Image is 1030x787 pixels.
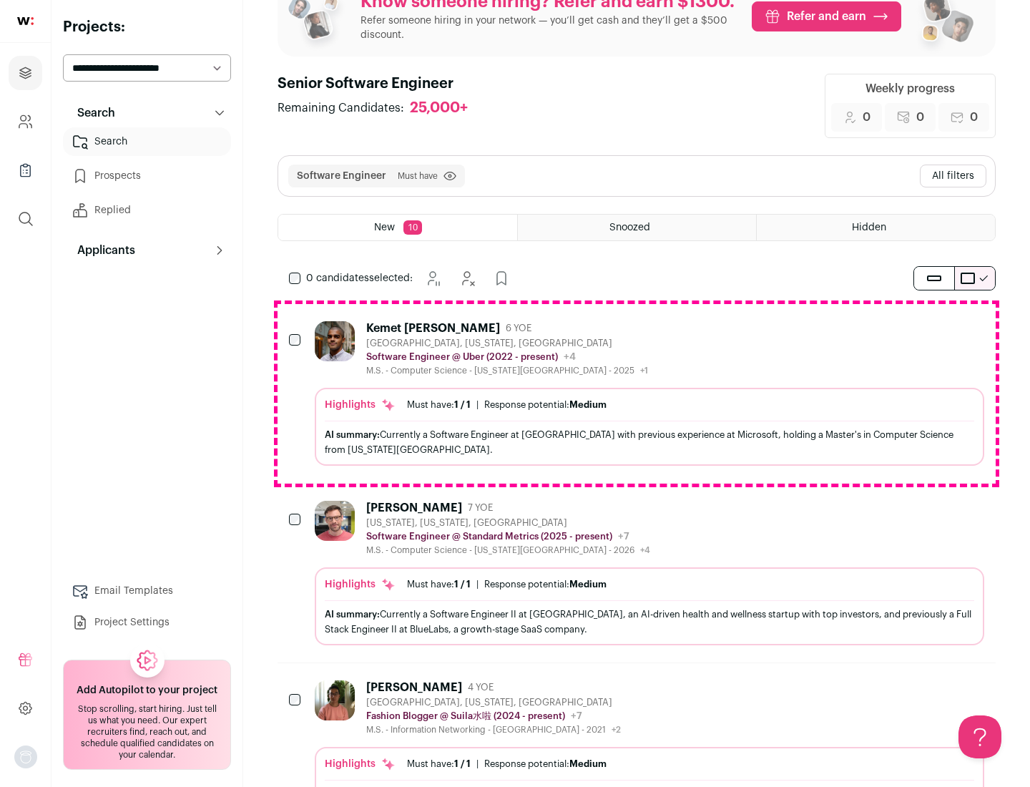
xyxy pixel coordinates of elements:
[865,80,955,97] div: Weekly progress
[325,430,380,439] span: AI summary:
[468,502,493,514] span: 7 YOE
[366,680,462,695] div: [PERSON_NAME]
[9,104,42,139] a: Company and ATS Settings
[518,215,756,240] a: Snoozed
[958,715,1001,758] iframe: Help Scout Beacon - Open
[571,711,582,721] span: +7
[366,544,650,556] div: M.S. - Computer Science - [US_STATE][GEOGRAPHIC_DATA] - 2026
[454,580,471,589] span: 1 / 1
[315,501,355,541] img: 0fb184815f518ed3bcaf4f46c87e3bafcb34ea1ec747045ab451f3ffb05d485a
[916,109,924,126] span: 0
[315,680,355,720] img: 322c244f3187aa81024ea13e08450523775794405435f85740c15dbe0cd0baab.jpg
[17,17,34,25] img: wellfound-shorthand-0d5821cbd27db2630d0214b213865d53afaa358527fdda9d0ea32b1df1b89c2c.svg
[366,531,612,542] p: Software Engineer @ Standard Metrics (2025 - present)
[618,532,629,542] span: +7
[63,127,231,156] a: Search
[325,427,974,457] div: Currently a Software Engineer at [GEOGRAPHIC_DATA] with previous experience at Microsoft, holding...
[69,104,115,122] p: Search
[484,579,607,590] div: Response potential:
[69,242,135,259] p: Applicants
[407,579,471,590] div: Must have:
[366,501,462,515] div: [PERSON_NAME]
[297,169,386,183] button: Software Engineer
[863,109,870,126] span: 0
[852,223,886,233] span: Hidden
[454,400,471,409] span: 1 / 1
[366,321,500,336] div: Kemet [PERSON_NAME]
[468,682,494,693] span: 4 YOE
[920,165,986,187] button: All filters
[63,99,231,127] button: Search
[14,746,37,768] button: Open dropdown
[325,610,380,619] span: AI summary:
[14,746,37,768] img: nopic.png
[752,1,901,31] a: Refer and earn
[407,579,607,590] ul: |
[407,399,471,411] div: Must have:
[366,724,621,735] div: M.S. - Information Networking - [GEOGRAPHIC_DATA] - 2021
[315,321,355,361] img: 1d26598260d5d9f7a69202d59cf331847448e6cffe37083edaed4f8fc8795bfe
[366,365,648,376] div: M.S. - Computer Science - [US_STATE][GEOGRAPHIC_DATA] - 2025
[63,660,231,770] a: Add Autopilot to your project Stop scrolling, start hiring. Just tell us what you need. Our exper...
[569,400,607,409] span: Medium
[366,697,621,708] div: [GEOGRAPHIC_DATA], [US_STATE], [GEOGRAPHIC_DATA]
[609,223,650,233] span: Snoozed
[612,725,621,734] span: +2
[366,351,558,363] p: Software Engineer @ Uber (2022 - present)
[407,758,607,770] ul: |
[63,577,231,605] a: Email Templates
[325,398,396,412] div: Highlights
[366,338,648,349] div: [GEOGRAPHIC_DATA], [US_STATE], [GEOGRAPHIC_DATA]
[757,215,995,240] a: Hidden
[366,710,565,722] p: Fashion Blogger @ Suila水啦 (2024 - present)
[325,607,974,637] div: Currently a Software Engineer II at [GEOGRAPHIC_DATA], an AI-driven health and wellness startup w...
[640,546,650,554] span: +4
[398,170,438,182] span: Must have
[306,271,413,285] span: selected:
[325,577,396,592] div: Highlights
[278,74,482,94] h1: Senior Software Engineer
[366,517,650,529] div: [US_STATE], [US_STATE], [GEOGRAPHIC_DATA]
[403,220,422,235] span: 10
[360,14,740,42] p: Refer someone hiring in your network — you’ll get cash and they’ll get a $500 discount.
[418,264,447,293] button: Snooze
[63,17,231,37] h2: Projects:
[9,153,42,187] a: Company Lists
[569,580,607,589] span: Medium
[315,321,984,466] a: Kemet [PERSON_NAME] 6 YOE [GEOGRAPHIC_DATA], [US_STATE], [GEOGRAPHIC_DATA] Software Engineer @ Ub...
[325,757,396,771] div: Highlights
[278,99,404,117] span: Remaining Candidates:
[315,501,984,645] a: [PERSON_NAME] 7 YOE [US_STATE], [US_STATE], [GEOGRAPHIC_DATA] Software Engineer @ Standard Metric...
[374,223,395,233] span: New
[407,399,607,411] ul: |
[454,759,471,768] span: 1 / 1
[63,162,231,190] a: Prospects
[506,323,531,334] span: 6 YOE
[484,758,607,770] div: Response potential:
[77,683,217,698] h2: Add Autopilot to your project
[487,264,516,293] button: Add to Prospects
[63,236,231,265] button: Applicants
[564,352,576,362] span: +4
[72,703,222,761] div: Stop scrolling, start hiring. Just tell us what you need. Our expert recruiters find, reach out, ...
[63,196,231,225] a: Replied
[484,399,607,411] div: Response potential:
[63,608,231,637] a: Project Settings
[569,759,607,768] span: Medium
[640,366,648,375] span: +1
[453,264,481,293] button: Hide
[407,758,471,770] div: Must have:
[410,99,468,117] div: 25,000+
[9,56,42,90] a: Projects
[970,109,978,126] span: 0
[306,273,369,283] span: 0 candidates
